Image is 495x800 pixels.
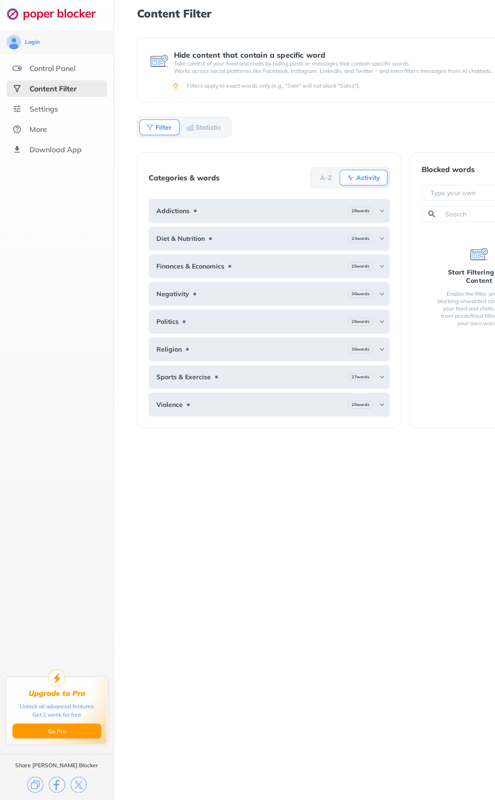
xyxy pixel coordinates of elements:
div: Control Panel [30,64,76,73]
div: Blocked words [421,165,474,173]
img: avatar.svg [6,35,21,49]
img: upgrade-to-pro.svg [48,669,65,686]
b: 30 words [352,346,370,352]
div: More [30,125,47,134]
div: Categories & words [149,173,220,182]
b: 25 words [352,401,370,408]
div: Download App [30,145,82,154]
img: features.svg [12,64,22,73]
img: Filter [146,124,154,131]
b: Statistic [196,125,221,130]
b: 25 words [352,263,370,269]
div: Login [25,38,40,46]
img: x.svg [71,776,87,793]
b: Religion [156,346,182,353]
b: Sports & Exercise [156,373,211,381]
img: copy.svg [27,776,43,793]
b: Diet & Nutrition [156,235,205,242]
img: facebook.svg [49,776,65,793]
div: Upgrade to Pro [29,689,85,698]
img: logo-webpage.svg [6,7,106,20]
img: download-app.svg [12,145,22,154]
b: Negativity [156,290,189,298]
img: about.svg [12,125,22,134]
b: 29 words [352,208,370,214]
b: Finances & Economics [156,263,224,270]
b: 27 words [352,374,370,380]
button: Go Pro [12,723,101,738]
b: Activity [356,175,380,180]
b: Politics [156,318,179,325]
b: A-Z [320,175,332,180]
img: settings.svg [12,104,22,113]
div: Share [PERSON_NAME] Blocker [15,762,98,769]
img: Activity [346,174,354,181]
b: Filter [155,125,172,130]
img: social-selected.svg [12,84,22,93]
img: Statistic [186,124,194,131]
div: Unlock all advanced features [20,702,94,710]
b: 26 words [352,318,370,325]
div: Content Filter [30,84,77,93]
div: Settings [30,104,58,113]
div: Get 1 week for free [32,710,81,719]
b: 23 words [352,235,370,242]
b: 30 words [352,291,370,297]
b: Violence [156,401,183,408]
b: Addictions [156,207,190,215]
